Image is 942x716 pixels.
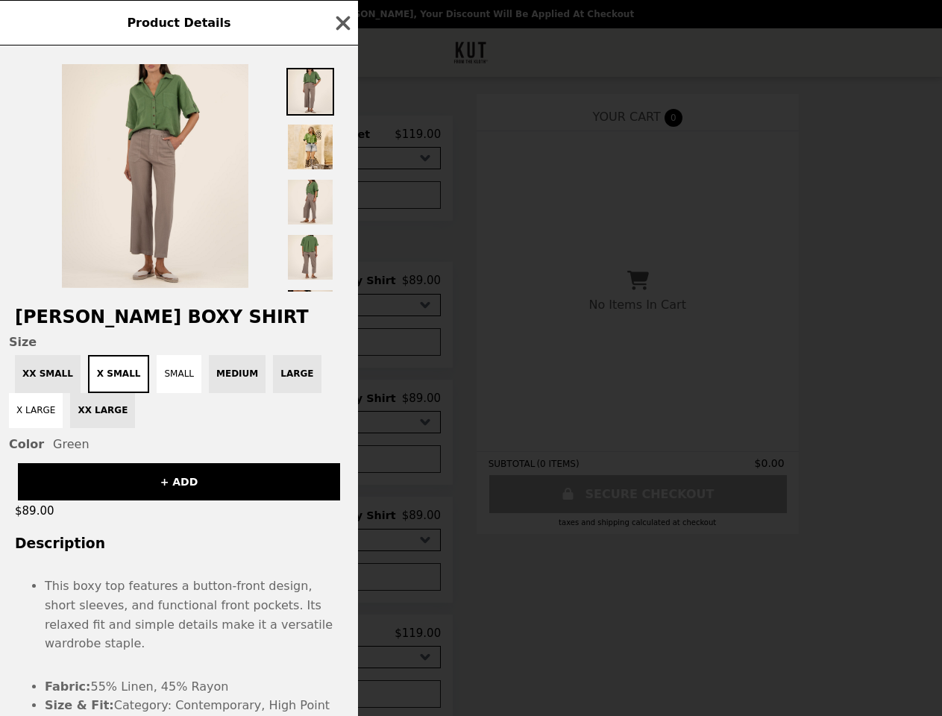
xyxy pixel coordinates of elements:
[127,16,230,30] span: Product Details
[45,677,343,697] li: 55% Linen, 45% Rayon
[286,68,334,116] img: Thumbnail 1
[9,437,44,451] span: Color
[286,123,334,171] img: Thumbnail 2
[9,437,349,451] div: Green
[286,178,334,226] img: Thumbnail 3
[286,233,334,281] img: Thumbnail 4
[157,355,201,393] button: SMALL
[88,355,150,393] button: X SMALL
[45,679,91,694] strong: Fabric:
[9,393,63,428] button: X LARGE
[62,64,248,288] img: X SMALL / Green
[9,335,349,349] span: Size
[45,577,343,653] li: This boxy top features a button-front design, short sleeves, and functional front pockets. Its re...
[18,463,340,500] button: + ADD
[286,289,334,336] img: Thumbnail 5
[45,698,114,712] strong: Size & Fit:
